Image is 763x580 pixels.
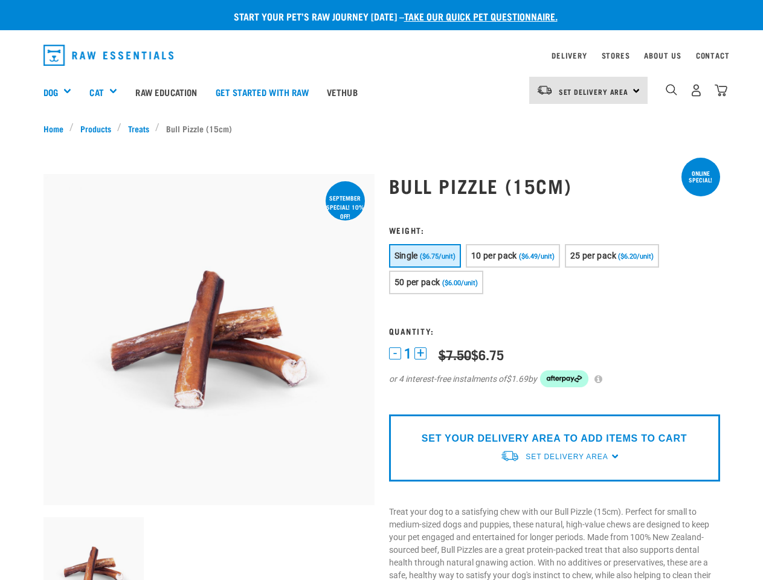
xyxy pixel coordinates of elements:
[552,53,587,57] a: Delivery
[414,347,427,359] button: +
[420,253,456,260] span: ($6.75/unit)
[565,244,659,268] button: 25 per pack ($6.20/unit)
[690,84,703,97] img: user.png
[559,89,629,94] span: Set Delivery Area
[89,85,103,99] a: Cat
[34,40,730,71] nav: dropdown navigation
[389,326,720,335] h3: Quantity:
[318,68,367,116] a: Vethub
[43,45,174,66] img: Raw Essentials Logo
[422,431,687,446] p: SET YOUR DELIVERY AREA TO ADD ITEMS TO CART
[207,68,318,116] a: Get started with Raw
[126,68,206,116] a: Raw Education
[74,122,117,135] a: Products
[466,244,560,268] button: 10 per pack ($6.49/unit)
[442,279,478,287] span: ($6.00/unit)
[121,122,155,135] a: Treats
[43,174,375,505] img: Bull Pizzle
[394,251,418,260] span: Single
[404,347,411,360] span: 1
[389,347,401,359] button: -
[500,449,520,462] img: van-moving.png
[526,453,608,461] span: Set Delivery Area
[404,13,558,19] a: take our quick pet questionnaire.
[540,370,588,387] img: Afterpay
[389,244,461,268] button: Single ($6.75/unit)
[439,347,504,362] div: $6.75
[439,350,471,358] strike: $7.50
[43,85,58,99] a: Dog
[43,122,70,135] a: Home
[602,53,630,57] a: Stores
[519,253,555,260] span: ($6.49/unit)
[389,225,720,234] h3: Weight:
[715,84,727,97] img: home-icon@2x.png
[666,84,677,95] img: home-icon-1@2x.png
[696,53,730,57] a: Contact
[389,370,720,387] div: or 4 interest-free instalments of by
[506,373,528,385] span: $1.69
[389,175,720,196] h1: Bull Pizzle (15cm)
[536,85,553,95] img: van-moving.png
[471,251,517,260] span: 10 per pack
[389,271,483,294] button: 50 per pack ($6.00/unit)
[43,122,720,135] nav: breadcrumbs
[618,253,654,260] span: ($6.20/unit)
[644,53,681,57] a: About Us
[394,277,440,287] span: 50 per pack
[570,251,616,260] span: 25 per pack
